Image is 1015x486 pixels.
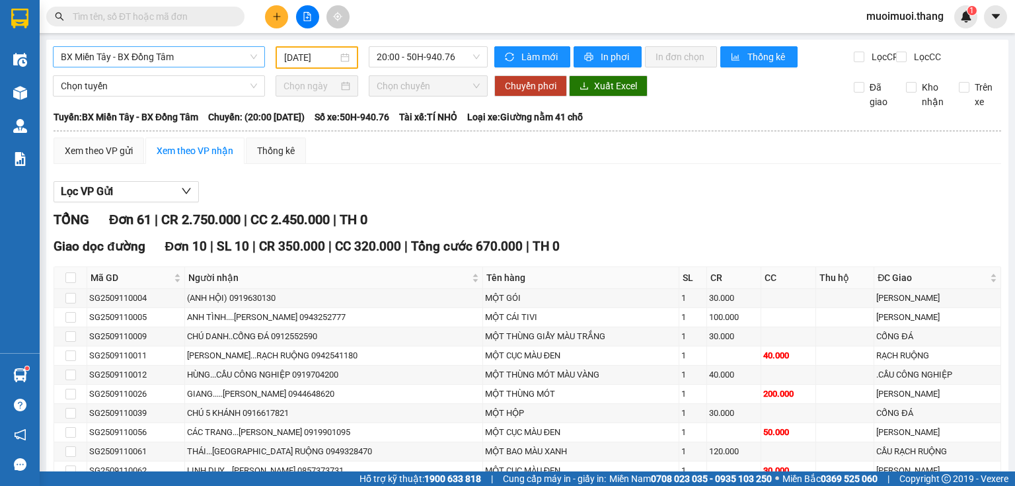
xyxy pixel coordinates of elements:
button: caret-down [984,5,1007,28]
div: 1 [681,292,704,305]
div: (ANH HỘI) 0919630130 [187,292,480,305]
div: MỘT CỤC MÀU ĐEN [485,426,677,439]
span: | [252,239,256,254]
td: SG2509110061 [87,442,185,462]
div: LINH DUY....[PERSON_NAME] 0857373731 [187,464,480,477]
span: Trên xe [969,80,1002,109]
span: CC 320.000 [335,239,401,254]
span: Cung cấp máy in - giấy in: [503,471,606,486]
div: [PERSON_NAME] [876,311,998,324]
span: | [491,471,493,486]
span: | [333,212,336,227]
sup: 1 [967,6,977,15]
button: Lọc VP Gửi [54,181,199,202]
span: | [328,239,332,254]
strong: 0369 525 060 [821,473,878,484]
th: Thu hộ [816,267,874,289]
div: MỘT GÓI [485,292,677,305]
button: file-add [296,5,319,28]
span: down [181,186,192,196]
td: SG2509110012 [87,366,185,385]
span: 1 [969,6,974,15]
span: message [14,458,26,471]
div: CỐNG ĐÁ [876,407,998,420]
button: syncLàm mới [494,46,570,67]
div: SG2509110012 [89,368,182,382]
div: 100.000 [709,311,759,324]
img: warehouse-icon [13,86,27,100]
div: 40.000 [709,368,759,382]
td: SG2509110005 [87,308,185,327]
span: Số xe: 50H-940.76 [315,110,389,124]
span: caret-down [990,11,1002,22]
span: Lọc CR [866,50,901,64]
div: MỘT BAO MÀU XANH [485,445,677,458]
div: SG2509110062 [89,464,182,477]
span: ⚪️ [775,476,779,481]
span: | [210,239,213,254]
span: CR 350.000 [259,239,325,254]
th: Tên hàng [483,267,679,289]
span: TH 0 [340,212,367,227]
span: Chọn tuyến [61,76,257,96]
div: SG2509110011 [89,349,182,362]
span: In phơi [601,50,631,64]
td: SG2509110004 [87,289,185,308]
img: solution-icon [13,152,27,166]
div: [PERSON_NAME]...RẠCH RUỘNG 0942541180 [187,349,480,362]
div: MỘT THÙNG MÓT MÀU VÀNG [485,368,677,382]
span: Loại xe: Giường nằm 41 chỗ [467,110,583,124]
button: plus [265,5,288,28]
div: [PERSON_NAME] [876,387,998,401]
span: SL 10 [217,239,249,254]
div: .CẦU CÔNG NGHIỆP [876,368,998,382]
div: 40.000 [763,349,813,362]
th: CC [761,267,816,289]
div: SG2509110026 [89,387,182,401]
span: plus [272,12,282,21]
div: CHÚ 5 KHÁNH 0916617821 [187,407,480,420]
div: MỘT THÙNG GIẤY MÀU TRẮNG [485,330,677,343]
div: CHÚ DANH..CỐNG ĐÁ 0912552590 [187,330,480,343]
span: Tài xế: TÍ NHỎ [399,110,457,124]
input: 11/09/2025 [284,50,337,65]
div: Xem theo VP gửi [65,143,133,158]
div: GIANG.....[PERSON_NAME] 0944648620 [187,387,480,401]
div: 1 [681,311,704,324]
button: downloadXuất Excel [569,75,648,97]
div: SG2509110004 [89,292,182,305]
span: question-circle [14,399,26,411]
div: 1 [681,445,704,458]
span: Đơn 10 [165,239,207,254]
strong: 0708 023 035 - 0935 103 250 [651,473,772,484]
div: MỘT THÙNG MÓT [485,387,677,401]
span: TH 0 [533,239,560,254]
div: 200.000 [763,387,813,401]
div: 30.000 [709,407,759,420]
span: | [526,239,529,254]
div: CỐNG ĐÁ [876,330,998,343]
sup: 1 [25,366,29,370]
div: 1 [681,330,704,343]
span: Giao dọc đường [54,239,145,254]
div: SG2509110061 [89,445,182,458]
th: CR [707,267,761,289]
div: HÙNG...CẦU CÔNG NGHIỆP 0919704200 [187,368,480,382]
span: aim [333,12,342,21]
span: Lọc CC [909,50,943,64]
div: CÁC TRANG...[PERSON_NAME] 0919901095 [187,426,480,439]
span: CR 2.750.000 [161,212,241,227]
span: Kho nhận [917,80,949,109]
img: logo-vxr [11,9,28,28]
button: printerIn phơi [574,46,642,67]
strong: 1900 633 818 [424,473,481,484]
span: sync [505,52,516,63]
span: Miền Nam [609,471,772,486]
span: Làm mới [521,50,560,64]
img: icon-new-feature [960,11,972,22]
span: file-add [303,12,312,21]
div: [PERSON_NAME] [876,426,998,439]
span: | [244,212,247,227]
span: TỔNG [54,212,89,227]
span: bar-chart [731,52,742,63]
